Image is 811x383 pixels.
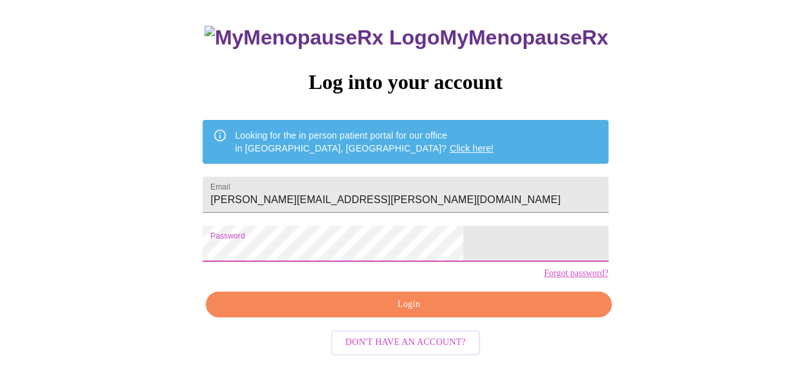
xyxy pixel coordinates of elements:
[221,297,596,313] span: Login
[205,26,608,50] h3: MyMenopauseRx
[235,124,494,160] div: Looking for the in person patient portal for our office in [GEOGRAPHIC_DATA], [GEOGRAPHIC_DATA]?
[203,70,608,94] h3: Log into your account
[206,291,611,318] button: Login
[450,143,494,153] a: Click here!
[544,268,608,279] a: Forgot password?
[328,336,483,347] a: Don't have an account?
[345,335,466,351] span: Don't have an account?
[331,330,480,355] button: Don't have an account?
[205,26,439,50] img: MyMenopauseRx Logo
